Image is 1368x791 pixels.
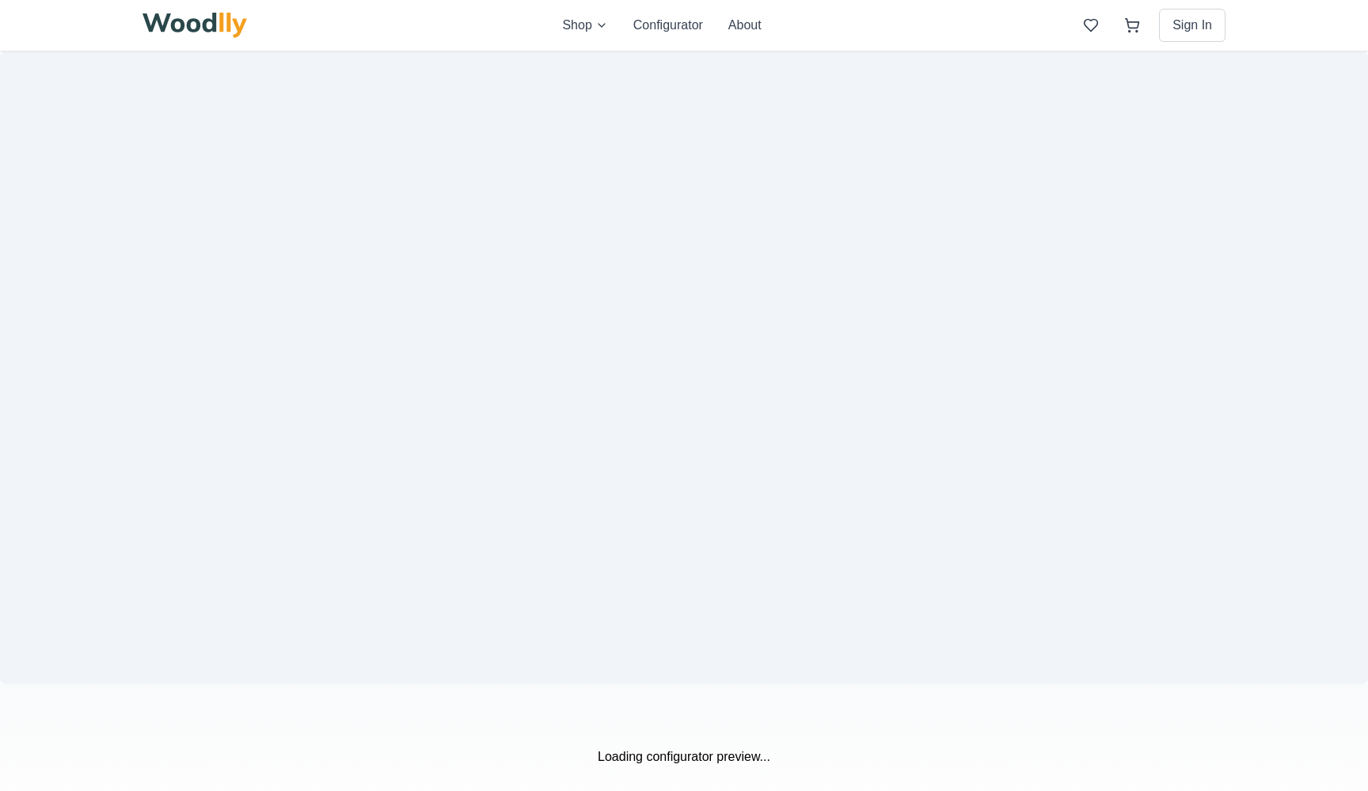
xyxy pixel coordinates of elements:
button: Configurator [633,16,703,35]
p: Loading configurator preview... [142,747,1225,766]
img: Woodlly [142,13,247,38]
button: Sign In [1159,9,1225,42]
button: About [728,16,762,35]
button: Shop [562,16,607,35]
